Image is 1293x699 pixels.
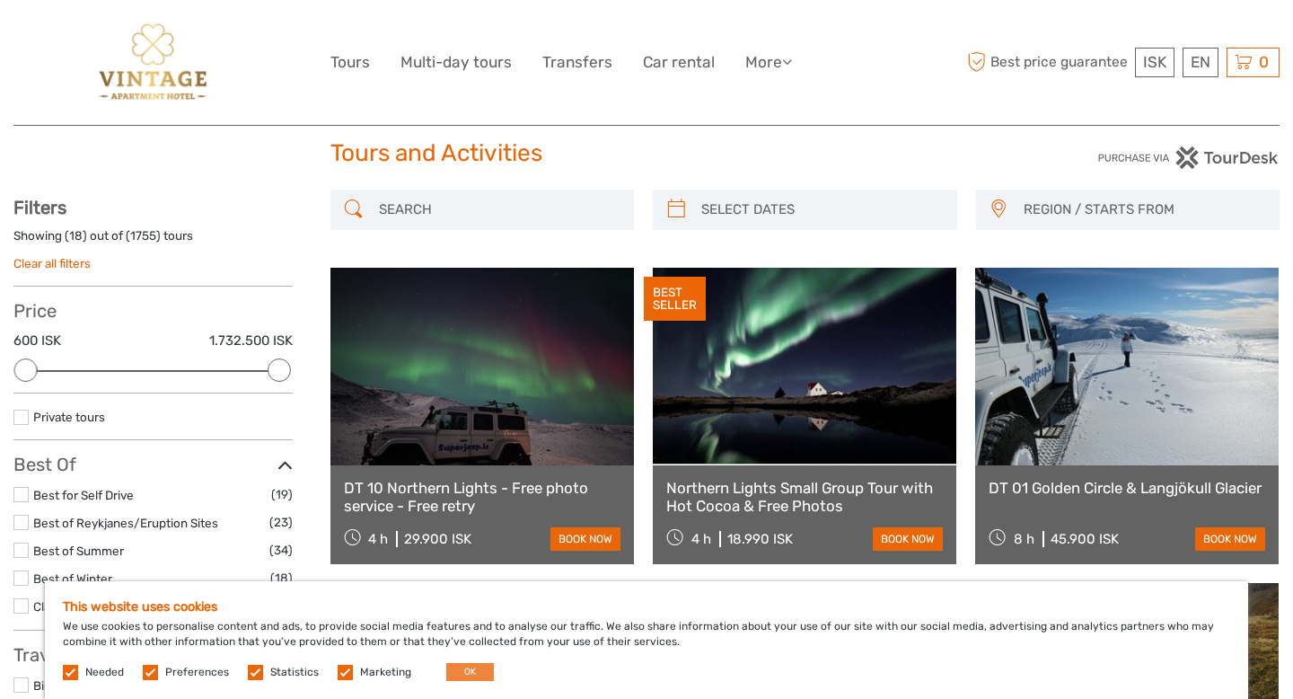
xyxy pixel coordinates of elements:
div: 29.900 ISK [404,531,471,547]
div: EN [1183,48,1218,77]
a: Best of Winter [33,571,112,586]
span: (34) [269,540,293,561]
button: REGION / STARTS FROM [1016,195,1271,225]
h5: This website uses cookies [63,599,1230,615]
h3: Best Of [13,454,293,475]
a: Best of Summer [33,544,124,558]
a: Tours [330,49,370,75]
a: Northern Lights Small Group Tour with Hot Cocoa & Free Photos [666,479,943,516]
span: ISK [1143,53,1166,71]
span: 4 h [368,531,388,547]
h1: Tours and Activities [330,139,963,168]
a: Car rental [643,49,715,75]
span: 0 [1256,53,1271,71]
span: 4 h [691,531,711,547]
label: 1.732.500 ISK [209,332,293,350]
a: Transfers [542,49,612,75]
span: (19) [271,484,293,505]
span: Best price guarantee [963,48,1131,77]
label: 1755 [130,227,156,244]
a: book now [873,527,943,551]
div: We use cookies to personalise content and ads, to provide social media features and to analyse ou... [45,581,1248,699]
input: SEARCH [372,194,626,226]
h3: Travel Method [13,644,293,666]
strong: Filters [13,197,66,218]
button: Open LiveChat chat widget [207,28,228,49]
a: Multi-day tours [400,49,512,75]
img: PurchaseViaTourDesk.png [1097,146,1280,169]
input: SELECT DATES [694,194,948,226]
img: 3256-be983540-ede3-4357-9bcb-8bc2f29a93ac_logo_big.png [86,13,219,111]
a: Clear all filters [13,256,91,270]
a: DT 01 Golden Circle & Langjökull Glacier [989,479,1265,497]
button: OK [446,663,494,681]
a: book now [550,527,620,551]
a: Classic Tours [33,599,106,614]
label: 18 [69,227,83,244]
label: Preferences [165,665,229,680]
a: Bicycle [33,678,73,693]
label: 600 ISK [13,332,61,350]
div: 18.990 ISK [727,531,793,547]
label: Statistics [270,665,319,680]
a: More [745,49,792,75]
a: Private tours [33,410,105,424]
div: 45.900 ISK [1051,531,1119,547]
a: Best for Self Drive [33,488,134,502]
span: (18) [270,568,293,588]
div: BEST SELLER [644,277,706,322]
a: DT 10 Northern Lights - Free photo service - Free retry [344,479,620,516]
span: 8 h [1014,531,1034,547]
a: Best of Reykjanes/Eruption Sites [33,516,218,530]
span: (23) [269,512,293,533]
div: Showing ( ) out of ( ) tours [13,227,293,255]
a: book now [1195,527,1265,551]
label: Marketing [360,665,411,680]
label: Needed [85,665,124,680]
p: We're away right now. Please check back later! [25,31,203,46]
h3: Price [13,300,293,322]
